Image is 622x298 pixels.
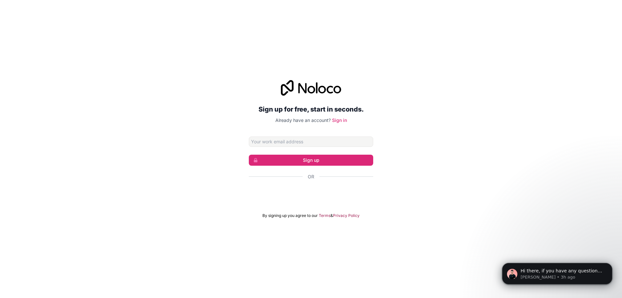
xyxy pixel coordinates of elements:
iframe: Intercom notifications message [492,249,622,295]
span: Already have an account? [275,117,331,123]
input: Email address [249,137,373,147]
span: By signing up you agree to our [262,213,318,218]
a: Privacy Policy [333,213,360,218]
span: Or [308,173,314,180]
a: Sign in [332,117,347,123]
a: Terms [319,213,330,218]
iframe: Sign in with Google Button [246,187,376,201]
h2: Sign up for free, start in seconds. [249,103,373,115]
span: & [330,213,333,218]
button: Sign up [249,155,373,166]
